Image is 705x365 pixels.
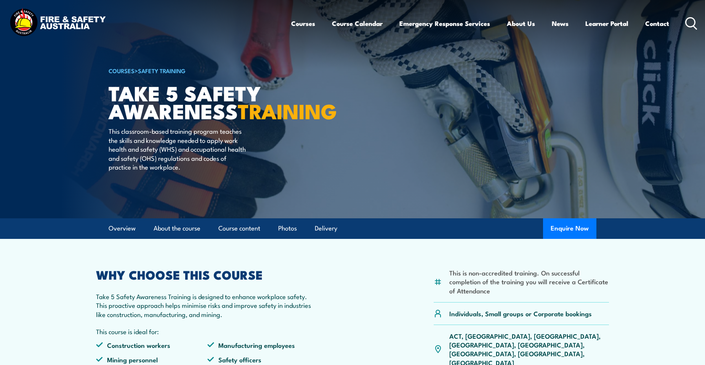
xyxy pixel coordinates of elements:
[96,327,319,336] p: This course is ideal for:
[399,13,490,34] a: Emergency Response Services
[449,309,592,318] p: Individuals, Small groups or Corporate bookings
[138,66,186,75] a: Safety Training
[315,218,337,239] a: Delivery
[96,355,207,364] li: Mining personnel
[109,84,297,119] h1: Take 5 Safety Awareness
[507,13,535,34] a: About Us
[109,66,135,75] a: COURSES
[291,13,315,34] a: Courses
[154,218,200,239] a: About the course
[109,66,297,75] h6: >
[207,341,319,349] li: Manufacturing employees
[96,292,319,319] p: Take 5 Safety Awareness Training is designed to enhance workplace safety. This proactive approach...
[238,94,337,126] strong: TRAINING
[645,13,669,34] a: Contact
[543,218,596,239] button: Enquire Now
[449,268,609,295] li: This is non-accredited training. On successful completion of the training you will receive a Cert...
[96,341,207,349] li: Construction workers
[109,126,248,171] p: This classroom-based training program teaches the skills and knowledge needed to apply work healt...
[109,218,136,239] a: Overview
[218,218,260,239] a: Course content
[552,13,569,34] a: News
[207,355,319,364] li: Safety officers
[585,13,628,34] a: Learner Portal
[332,13,383,34] a: Course Calendar
[278,218,297,239] a: Photos
[96,269,319,280] h2: WHY CHOOSE THIS COURSE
